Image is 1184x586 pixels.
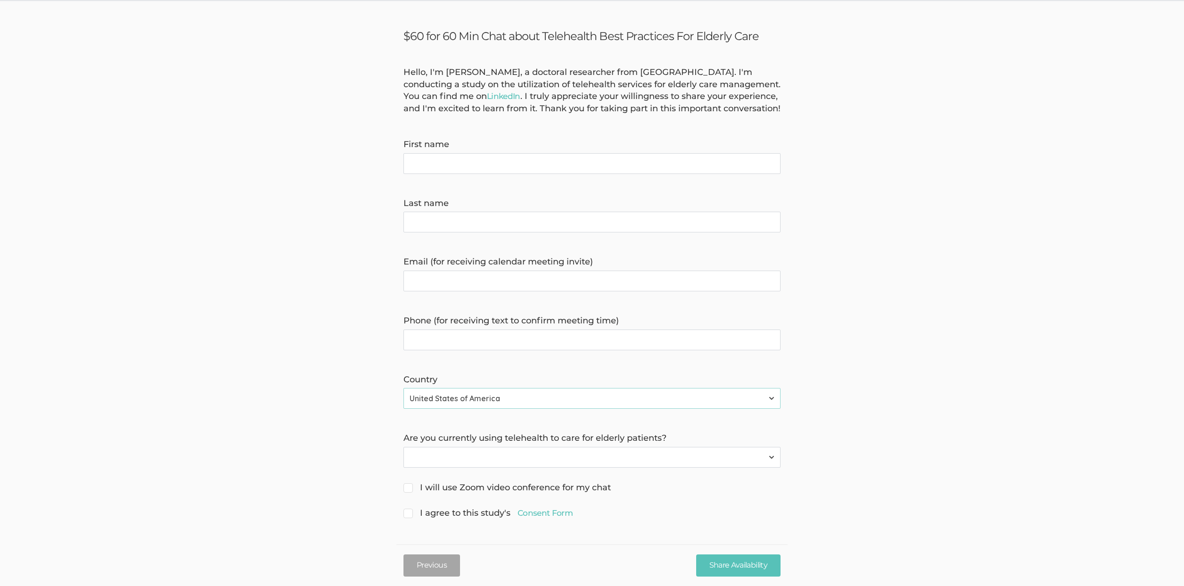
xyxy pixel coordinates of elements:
label: Phone (for receiving text to confirm meeting time) [403,315,781,327]
a: Consent Form [518,507,573,519]
h3: $60 for 60 Min Chat about Telehealth Best Practices For Elderly Care [403,29,781,43]
input: Share Availability [696,554,781,577]
label: Email (for receiving calendar meeting invite) [403,256,781,268]
button: Previous [403,554,460,577]
label: Last name [403,198,781,210]
label: First name [403,139,781,151]
label: Are you currently using telehealth to care for elderly patients? [403,432,781,445]
span: I agree to this study's [403,507,573,520]
div: Hello, I'm [PERSON_NAME], a doctoral researcher from [GEOGRAPHIC_DATA]. I'm conducting a study on... [396,66,788,115]
label: Country [403,374,781,386]
span: I will use Zoom video conference for my chat [403,482,611,494]
a: LinkedIn [487,91,520,101]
